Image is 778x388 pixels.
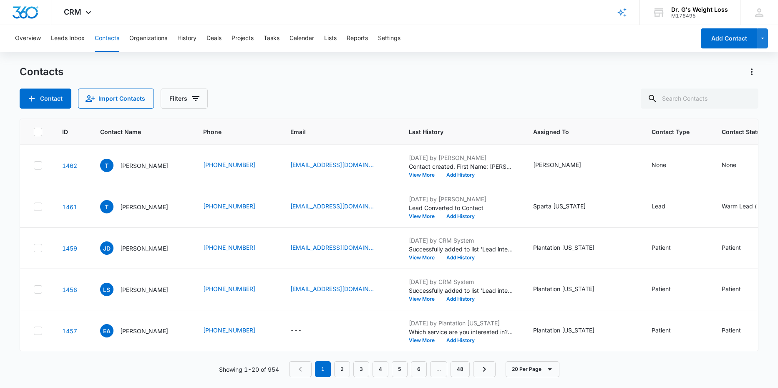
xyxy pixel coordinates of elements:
[533,243,594,252] div: Plantation [US_STATE]
[652,202,665,210] div: Lead
[100,283,113,296] span: LS
[120,327,168,335] p: [PERSON_NAME]
[100,159,183,172] div: Contact Name - Tara - Select to Edit Field
[533,202,586,210] div: Sparta [US_STATE]
[290,160,389,170] div: Email - 614tlpierce512@gmail.com - Select to Edit Field
[533,127,619,136] span: Assigned To
[64,8,81,16] span: CRM
[100,241,183,255] div: Contact Name - Julie David - Select to Edit Field
[62,162,77,169] a: Navigate to contact details page for Tara
[100,200,183,213] div: Contact Name - Tara - Select to Edit Field
[353,361,369,377] a: Page 3
[409,286,513,295] p: Successfully added to list 'Lead interested in GLP1'.
[652,127,690,136] span: Contact Type
[62,203,77,210] a: Navigate to contact details page for Tara
[409,277,513,286] p: [DATE] by CRM System
[722,243,756,253] div: Contact Status - Patient - Select to Edit Field
[290,127,377,136] span: Email
[473,361,496,377] a: Next Page
[95,25,119,52] button: Contacts
[290,202,374,210] a: [EMAIL_ADDRESS][DOMAIN_NAME]
[671,6,728,13] div: account name
[533,284,609,294] div: Assigned To - Plantation Florida - Select to Edit Field
[652,326,671,335] div: Patient
[100,127,171,136] span: Contact Name
[315,361,331,377] em: 1
[203,326,255,335] a: [PHONE_NUMBER]
[334,361,350,377] a: Page 2
[62,245,77,252] a: Navigate to contact details page for Julie David
[203,243,255,252] a: [PHONE_NUMBER]
[290,284,389,294] div: Email - serranolssale@gmail.com - Select to Edit Field
[347,25,368,52] button: Reports
[722,284,741,293] div: Patient
[409,195,513,203] p: [DATE] by [PERSON_NAME]
[533,160,596,170] div: Assigned To - Lisa Lloyd - Select to Edit Field
[722,243,741,252] div: Patient
[451,361,470,377] a: Page 48
[206,25,222,52] button: Deals
[378,25,400,52] button: Settings
[722,326,741,335] div: Patient
[409,297,441,302] button: View More
[411,361,427,377] a: Page 6
[120,203,168,211] p: [PERSON_NAME]
[409,245,513,254] p: Successfully added to list 'Lead interested in GLP1'.
[100,283,183,296] div: Contact Name - Laura SERRANO - Select to Edit Field
[533,160,581,169] div: [PERSON_NAME]
[652,284,686,294] div: Contact Type - Patient - Select to Edit Field
[290,243,389,253] div: Email - juliedavid123@gmail.com - Select to Edit Field
[409,338,441,343] button: View More
[203,160,255,169] a: [PHONE_NUMBER]
[745,65,758,79] button: Actions
[722,326,756,336] div: Contact Status - Patient - Select to Edit Field
[120,244,168,253] p: [PERSON_NAME]
[177,25,196,52] button: History
[409,162,513,171] p: Contact created. First Name: [PERSON_NAME] Phone: [PHONE_NUMBER] Email: [EMAIL_ADDRESS][DOMAIN_NA...
[409,214,441,219] button: View More
[409,203,513,212] p: Lead Converted to Contact
[506,361,559,377] button: 20 Per Page
[409,255,441,260] button: View More
[100,159,113,172] span: T
[652,243,671,252] div: Patient
[129,25,167,52] button: Organizations
[203,284,255,293] a: [PHONE_NUMBER]
[100,324,113,337] span: EA
[203,202,255,210] a: [PHONE_NUMBER]
[652,160,681,170] div: Contact Type - None - Select to Edit Field
[701,28,757,48] button: Add Contact
[533,284,594,293] div: Plantation [US_STATE]
[652,284,671,293] div: Patient
[409,127,501,136] span: Last History
[20,89,71,109] button: Add Contact
[409,172,441,178] button: View More
[289,361,496,377] nav: Pagination
[722,160,751,170] div: Contact Status - None - Select to Edit Field
[62,286,77,293] a: Navigate to contact details page for Laura SERRANO
[409,153,513,162] p: [DATE] by [PERSON_NAME]
[671,13,728,19] div: account id
[441,214,481,219] button: Add History
[652,160,666,169] div: None
[203,160,270,170] div: Phone - (201) 259-1253 - Select to Edit Field
[203,243,270,253] div: Phone - (954) 793-0557 - Select to Edit Field
[62,127,68,136] span: ID
[161,89,208,109] button: Filters
[641,89,758,109] input: Search Contacts
[722,160,736,169] div: None
[652,202,680,212] div: Contact Type - Lead - Select to Edit Field
[62,327,77,335] a: Navigate to contact details page for Emilia Acevedo
[722,284,756,294] div: Contact Status - Patient - Select to Edit Field
[373,361,388,377] a: Page 4
[78,89,154,109] button: Import Contacts
[533,326,594,335] div: Plantation [US_STATE]
[409,327,513,336] p: Which service are you interested in? selections changed; Rx was added.
[219,365,279,374] p: Showing 1-20 of 954
[533,202,601,212] div: Assigned To - Sparta New Jersey - Select to Edit Field
[409,319,513,327] p: [DATE] by Plantation [US_STATE]
[120,161,168,170] p: [PERSON_NAME]
[51,25,85,52] button: Leads Inbox
[290,202,389,212] div: Email - 614tlpierce512@gmail.com - Select to Edit Field
[290,243,374,252] a: [EMAIL_ADDRESS][DOMAIN_NAME]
